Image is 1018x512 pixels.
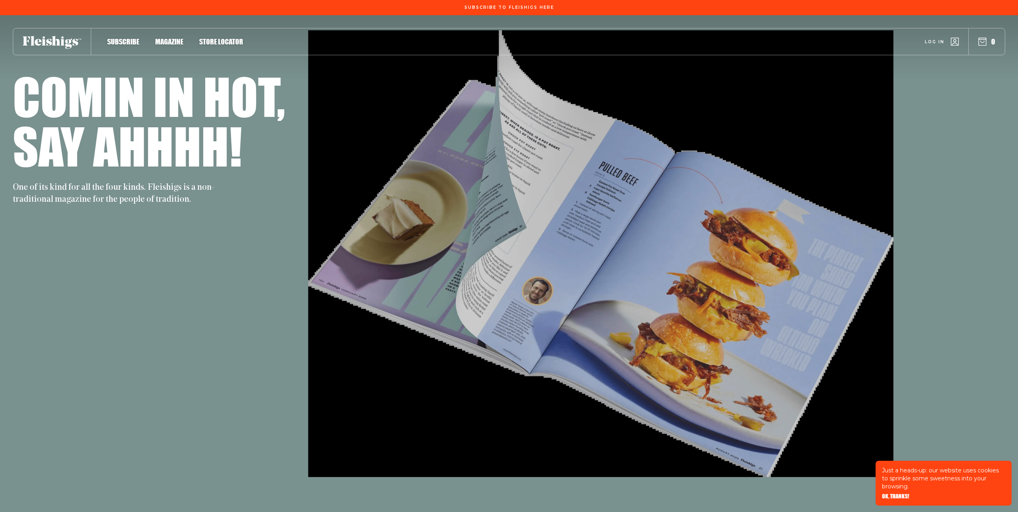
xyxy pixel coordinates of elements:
[107,36,139,47] a: Subscribe
[978,37,995,46] button: 0
[925,38,959,46] a: Log in
[882,494,909,499] button: OK, THANKS!
[463,5,556,9] a: Subscribe To Fleishigs Here
[13,71,285,121] h1: Comin in hot,
[882,466,1005,490] p: Just a heads-up: our website uses cookies to sprinkle some sweetness into your browsing.
[925,39,944,45] span: Log in
[464,5,554,10] span: Subscribe To Fleishigs Here
[199,37,243,46] span: Store locator
[13,121,242,171] h1: Say ahhhh!
[107,37,139,46] span: Subscribe
[13,182,221,206] p: One of its kind for all the four kinds. Fleishigs is a non-traditional magazine for the people of...
[199,36,243,47] a: Store locator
